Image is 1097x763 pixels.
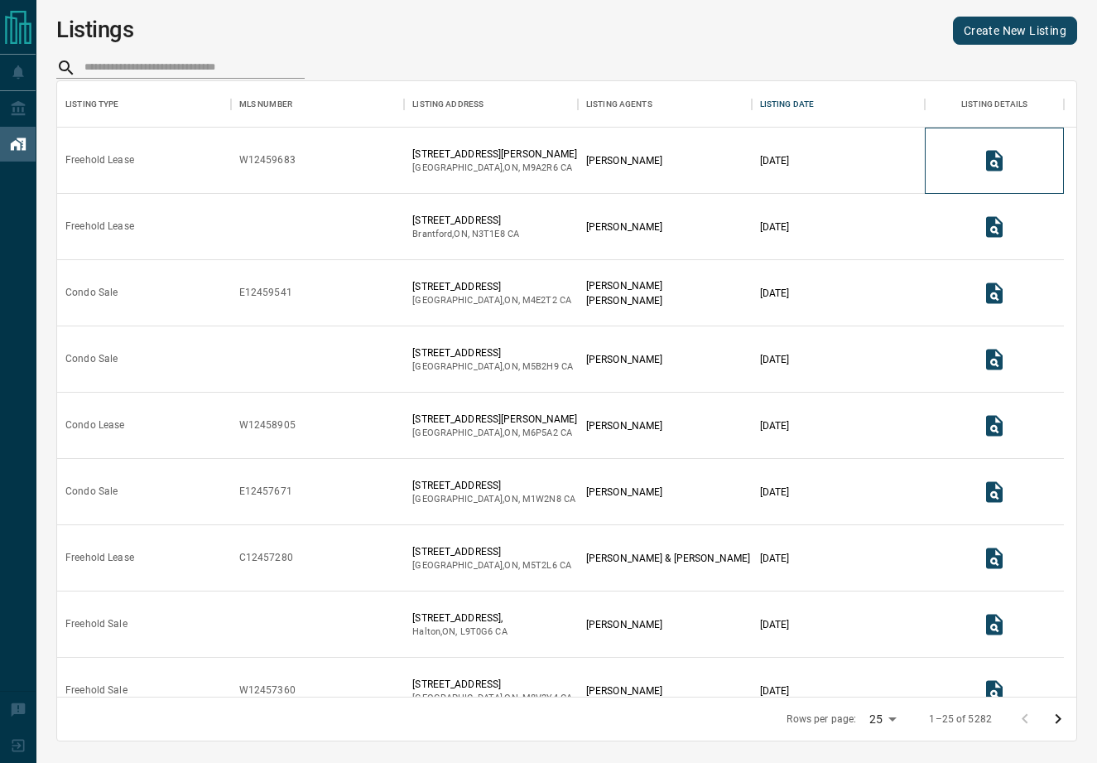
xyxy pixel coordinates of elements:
div: Freehold Lease [65,153,134,167]
div: Listing Type [65,81,119,128]
div: C12457280 [239,551,293,565]
p: [DATE] [760,485,790,500]
div: Listing Details [925,81,1064,128]
div: Listing Date [752,81,926,128]
span: m1w2n8 [522,494,561,505]
div: W12458905 [239,418,296,432]
p: [DATE] [760,551,790,566]
p: [GEOGRAPHIC_DATA] , ON , CA [412,360,573,374]
button: View Listing Details [978,277,1011,310]
div: E12459541 [239,286,292,300]
div: Listing Address [404,81,578,128]
p: [PERSON_NAME] [586,293,662,308]
button: View Listing Details [978,210,1011,244]
p: [DATE] [760,220,790,234]
p: 1–25 of 5282 [929,712,992,727]
button: View Listing Details [978,608,1011,641]
div: Freehold Lease [65,220,134,234]
p: [PERSON_NAME] [586,352,662,367]
p: [STREET_ADDRESS] [412,279,571,294]
p: [DATE] [760,617,790,632]
p: [STREET_ADDRESS] [412,677,572,692]
p: [PERSON_NAME] [586,617,662,632]
div: Listing Agents [578,81,752,128]
p: [GEOGRAPHIC_DATA] , ON , CA [412,493,575,506]
p: [STREET_ADDRESS] [412,544,571,559]
p: [GEOGRAPHIC_DATA] , ON , CA [412,162,579,175]
p: [PERSON_NAME] [586,683,662,698]
span: m5b2h9 [522,361,559,372]
div: Listing Address [412,81,484,128]
p: [DATE] [760,418,790,433]
div: Freehold Lease [65,551,134,565]
span: m4e2t2 [522,295,557,306]
p: [PERSON_NAME] [586,153,662,168]
button: View Listing Details [978,476,1011,509]
button: View Listing Details [978,542,1011,575]
p: [GEOGRAPHIC_DATA] , ON , CA [412,294,571,307]
div: Freehold Sale [65,617,128,631]
div: Condo Lease [65,418,124,432]
button: View Listing Details [978,343,1011,376]
div: MLS Number [239,81,292,128]
span: n3t1e8 [472,229,505,239]
button: Go to next page [1042,703,1075,736]
button: View Listing Details [978,144,1011,177]
div: Listing Agents [586,81,652,128]
p: [DATE] [760,683,790,698]
p: [PERSON_NAME] & [PERSON_NAME] | The Branch Realty Group [586,551,870,566]
div: Listing Date [760,81,815,128]
div: Listing Details [961,81,1027,128]
p: [DATE] [760,352,790,367]
p: [STREET_ADDRESS][PERSON_NAME] [412,412,577,427]
button: View Listing Details [978,674,1011,707]
p: [GEOGRAPHIC_DATA] , ON , CA [412,427,577,440]
h1: Listings [56,17,134,43]
div: W12459683 [239,153,296,167]
p: [PERSON_NAME] [586,220,662,234]
div: Freehold Sale [65,683,128,698]
p: [PERSON_NAME] [586,485,662,500]
p: [PERSON_NAME] [586,278,662,293]
p: Rows per page: [787,712,856,727]
div: Listing Type [57,81,231,128]
p: [STREET_ADDRESS] [412,345,573,360]
p: [GEOGRAPHIC_DATA] , ON , CA [412,692,572,705]
p: [STREET_ADDRESS][PERSON_NAME], [412,147,579,162]
div: Condo Sale [65,485,118,499]
p: [PERSON_NAME] [586,418,662,433]
span: m6p5a2 [522,427,558,438]
div: W12457360 [239,683,296,698]
div: E12457671 [239,485,292,499]
p: [STREET_ADDRESS] [412,213,519,228]
p: Brantford , ON , CA [412,228,519,241]
div: MLS Number [231,81,405,128]
a: Create New Listing [953,17,1077,45]
div: 25 [863,707,902,732]
span: m9a2r6 [522,162,558,173]
button: View Listing Details [978,409,1011,442]
p: [STREET_ADDRESS] [412,478,575,493]
span: l9t0g6 [460,626,493,637]
p: [DATE] [760,153,790,168]
p: [DATE] [760,286,790,301]
p: [STREET_ADDRESS], [412,611,507,625]
div: Condo Sale [65,286,118,300]
p: [GEOGRAPHIC_DATA] , ON , CA [412,559,571,572]
p: Halton , ON , CA [412,625,507,639]
div: Condo Sale [65,352,118,366]
span: m8v2y4 [522,693,558,703]
span: m5t2l6 [522,560,557,571]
